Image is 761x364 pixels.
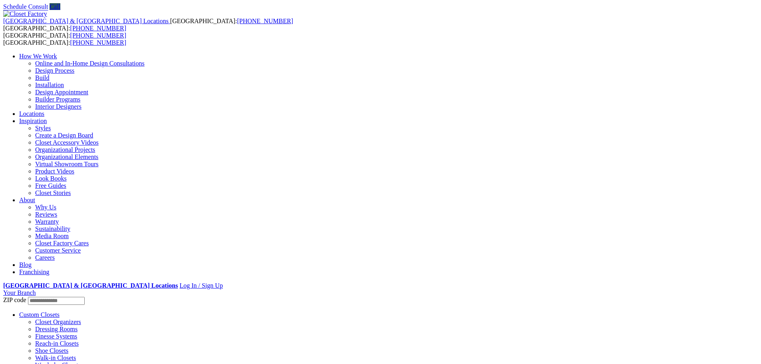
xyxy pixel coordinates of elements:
[3,18,293,32] span: [GEOGRAPHIC_DATA]: [GEOGRAPHIC_DATA]:
[70,39,126,46] a: [PHONE_NUMBER]
[35,175,67,182] a: Look Books
[35,82,64,88] a: Installation
[19,53,57,60] a: How We Work
[3,282,178,289] a: [GEOGRAPHIC_DATA] & [GEOGRAPHIC_DATA] Locations
[35,247,81,254] a: Customer Service
[28,297,85,305] input: Enter your Zip code
[35,189,71,196] a: Closet Stories
[50,3,60,10] a: Call
[19,269,50,275] a: Franchising
[3,10,47,18] img: Closet Factory
[35,153,98,160] a: Organizational Elements
[19,311,60,318] a: Custom Closets
[3,18,169,24] span: [GEOGRAPHIC_DATA] & [GEOGRAPHIC_DATA] Locations
[35,225,70,232] a: Sustainability
[35,139,99,146] a: Closet Accessory Videos
[35,204,56,211] a: Why Us
[3,3,48,10] a: Schedule Consult
[35,67,74,74] a: Design Process
[70,32,126,39] a: [PHONE_NUMBER]
[35,240,89,247] a: Closet Factory Cares
[35,326,77,332] a: Dressing Rooms
[35,161,99,167] a: Virtual Showroom Tours
[35,347,68,354] a: Shoe Closets
[70,25,126,32] a: [PHONE_NUMBER]
[35,168,74,175] a: Product Videos
[35,60,145,67] a: Online and In-Home Design Consultations
[35,125,51,131] a: Styles
[3,289,36,296] a: Your Branch
[35,218,59,225] a: Warranty
[19,117,47,124] a: Inspiration
[35,333,77,340] a: Finesse Systems
[237,18,293,24] a: [PHONE_NUMBER]
[35,354,76,361] a: Walk-in Closets
[35,132,93,139] a: Create a Design Board
[35,103,81,110] a: Interior Designers
[35,96,80,103] a: Builder Programs
[35,340,79,347] a: Reach-in Closets
[35,89,88,95] a: Design Appointment
[19,197,35,203] a: About
[35,211,57,218] a: Reviews
[35,146,95,153] a: Organizational Projects
[179,282,223,289] a: Log In / Sign Up
[19,110,44,117] a: Locations
[35,74,50,81] a: Build
[35,318,81,325] a: Closet Organizers
[3,32,126,46] span: [GEOGRAPHIC_DATA]: [GEOGRAPHIC_DATA]:
[19,261,32,268] a: Blog
[35,182,66,189] a: Free Guides
[35,233,69,239] a: Media Room
[3,296,26,303] span: ZIP code
[3,18,170,24] a: [GEOGRAPHIC_DATA] & [GEOGRAPHIC_DATA] Locations
[35,254,55,261] a: Careers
